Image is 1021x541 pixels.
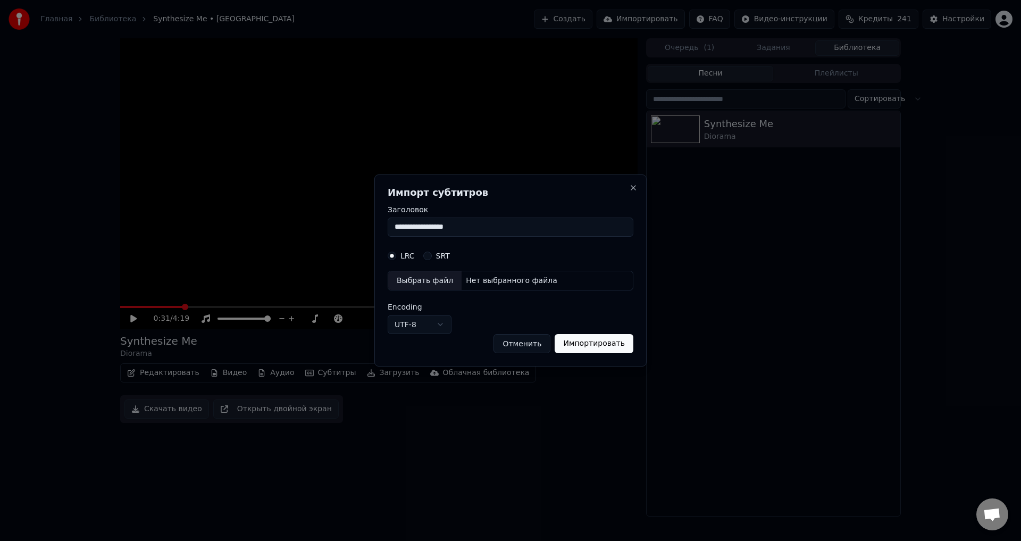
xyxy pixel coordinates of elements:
button: Импортировать [555,334,633,353]
label: LRC [400,252,415,260]
h2: Импорт субтитров [388,188,633,197]
div: Нет выбранного файла [462,276,562,286]
label: Encoding [388,303,451,311]
label: Заголовок [388,206,633,213]
label: SRT [436,252,450,260]
button: Отменить [493,334,550,353]
div: Выбрать файл [388,271,462,290]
